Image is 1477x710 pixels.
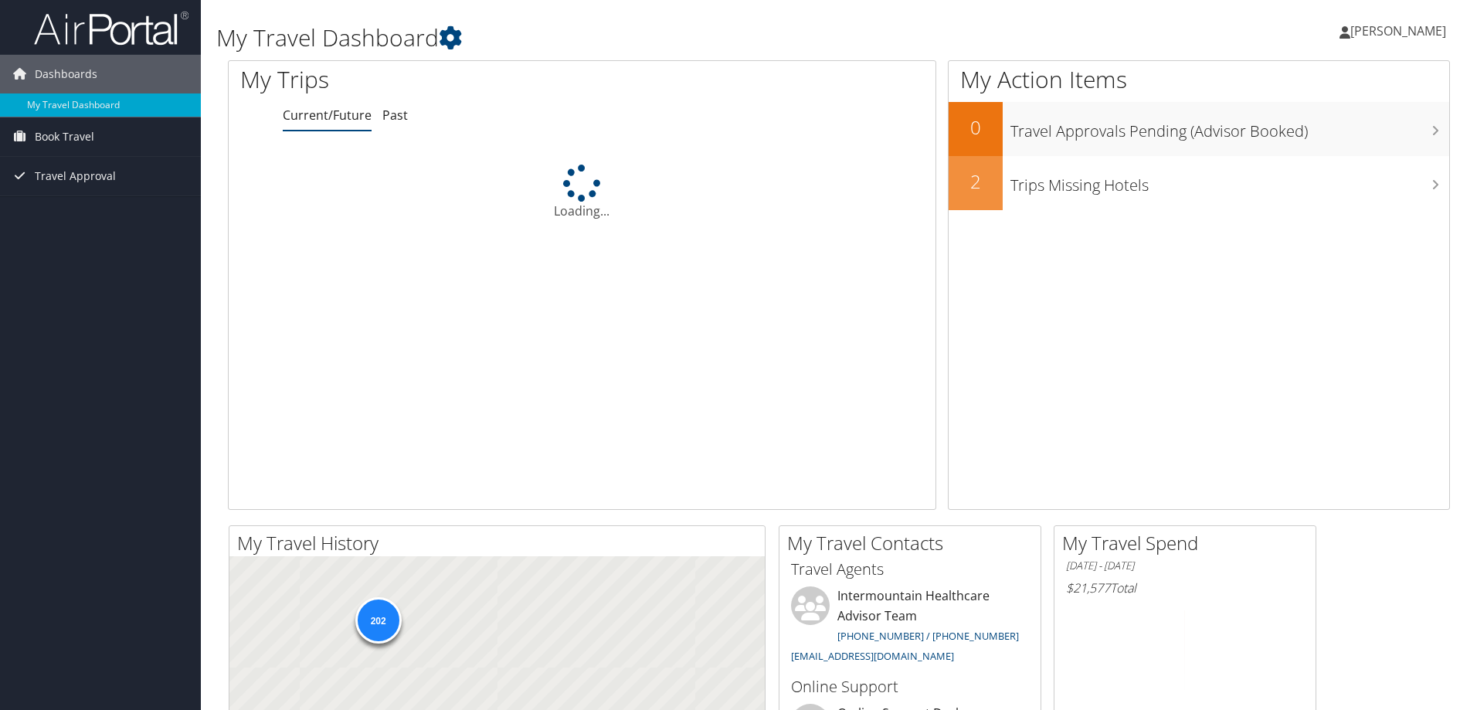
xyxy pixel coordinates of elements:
[35,157,116,195] span: Travel Approval
[35,117,94,156] span: Book Travel
[237,530,765,556] h2: My Travel History
[949,102,1449,156] a: 0Travel Approvals Pending (Advisor Booked)
[791,559,1029,580] h3: Travel Agents
[837,629,1019,643] a: [PHONE_NUMBER] / [PHONE_NUMBER]
[1339,8,1462,54] a: [PERSON_NAME]
[791,649,954,663] a: [EMAIL_ADDRESS][DOMAIN_NAME]
[1010,113,1449,142] h3: Travel Approvals Pending (Advisor Booked)
[949,63,1449,96] h1: My Action Items
[283,107,372,124] a: Current/Future
[34,10,188,46] img: airportal-logo.png
[382,107,408,124] a: Past
[791,676,1029,698] h3: Online Support
[229,165,935,220] div: Loading...
[787,530,1041,556] h2: My Travel Contacts
[949,168,1003,195] h2: 2
[35,55,97,93] span: Dashboards
[1062,530,1316,556] h2: My Travel Spend
[949,114,1003,141] h2: 0
[240,63,630,96] h1: My Trips
[355,597,401,644] div: 202
[1066,559,1304,573] h6: [DATE] - [DATE]
[216,22,1047,54] h1: My Travel Dashboard
[1010,167,1449,196] h3: Trips Missing Hotels
[1350,22,1446,39] span: [PERSON_NAME]
[1066,579,1110,596] span: $21,577
[949,156,1449,210] a: 2Trips Missing Hotels
[783,586,1037,669] li: Intermountain Healthcare Advisor Team
[1066,579,1304,596] h6: Total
